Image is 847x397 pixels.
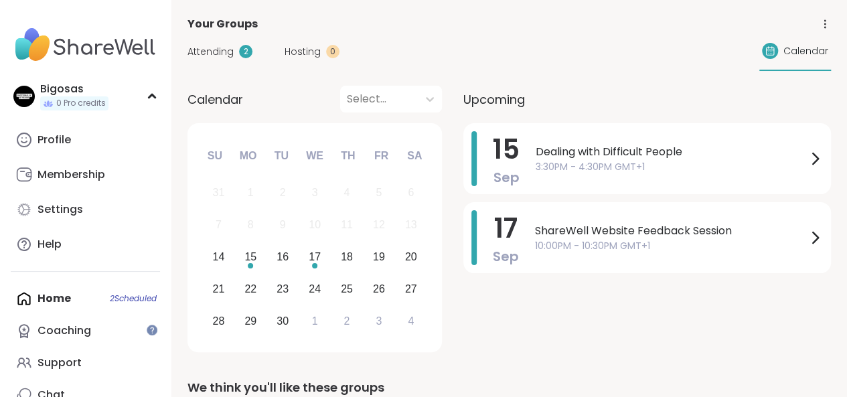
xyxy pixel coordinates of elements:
div: 3 [376,312,382,330]
div: 17 [309,248,321,266]
a: Membership [11,159,160,191]
div: Sa [400,141,429,171]
div: Support [37,355,82,370]
div: 20 [405,248,417,266]
div: Th [333,141,363,171]
div: Choose Saturday, October 4th, 2025 [396,307,425,335]
span: ShareWell Website Feedback Session [535,223,807,239]
div: 16 [277,248,289,266]
a: Support [11,347,160,379]
div: 2 [343,312,350,330]
div: Choose Sunday, September 14th, 2025 [204,243,233,272]
span: Dealing with Difficult People [536,144,807,160]
div: Not available Thursday, September 4th, 2025 [333,179,362,208]
div: 31 [212,183,224,202]
div: 1 [248,183,254,202]
div: 28 [212,312,224,330]
div: 10 [309,216,321,234]
span: Your Groups [187,16,258,32]
div: Choose Wednesday, September 17th, 2025 [301,243,329,272]
div: Choose Wednesday, September 24th, 2025 [301,274,329,303]
div: Not available Friday, September 5th, 2025 [364,179,393,208]
div: 11 [341,216,353,234]
div: Bigosas [40,82,108,96]
div: 9 [280,216,286,234]
div: Choose Tuesday, September 30th, 2025 [268,307,297,335]
span: Sep [493,168,520,187]
img: ShareWell Nav Logo [11,21,160,68]
div: Help [37,237,62,252]
div: 2 [280,183,286,202]
div: Choose Saturday, September 20th, 2025 [396,243,425,272]
span: Upcoming [463,90,525,108]
span: 10:00PM - 10:30PM GMT+1 [535,239,807,253]
div: Choose Wednesday, October 1st, 2025 [301,307,329,335]
div: Tu [266,141,296,171]
div: Settings [37,202,83,217]
div: month 2025-09 [202,177,427,337]
div: 5 [376,183,382,202]
div: Choose Saturday, September 27th, 2025 [396,274,425,303]
div: Choose Sunday, September 28th, 2025 [204,307,233,335]
img: Bigosas [13,86,35,107]
div: 24 [309,280,321,298]
div: Not available Saturday, September 6th, 2025 [396,179,425,208]
iframe: Spotlight [147,325,157,335]
div: Not available Wednesday, September 3rd, 2025 [301,179,329,208]
span: 15 [493,131,520,168]
div: Choose Friday, September 26th, 2025 [364,274,393,303]
div: 21 [212,280,224,298]
a: Coaching [11,315,160,347]
div: 4 [408,312,414,330]
div: Choose Friday, September 19th, 2025 [364,243,393,272]
div: 27 [405,280,417,298]
div: Not available Tuesday, September 2nd, 2025 [268,179,297,208]
div: 2 [239,45,252,58]
div: Not available Monday, September 8th, 2025 [236,211,265,240]
div: Choose Monday, September 22nd, 2025 [236,274,265,303]
div: Not available Sunday, September 7th, 2025 [204,211,233,240]
span: Calendar [783,44,828,58]
div: Su [200,141,230,171]
span: 3:30PM - 4:30PM GMT+1 [536,160,807,174]
div: Profile [37,133,71,147]
div: 4 [343,183,350,202]
span: Attending [187,45,234,59]
a: Settings [11,193,160,226]
div: 12 [373,216,385,234]
div: Not available Saturday, September 13th, 2025 [396,211,425,240]
div: Coaching [37,323,91,338]
div: 15 [244,248,256,266]
div: Fr [366,141,396,171]
span: 0 Pro credits [56,98,106,109]
div: Choose Monday, September 29th, 2025 [236,307,265,335]
div: 1 [312,312,318,330]
div: 3 [312,183,318,202]
div: Not available Thursday, September 11th, 2025 [333,211,362,240]
div: We think you'll like these groups [187,378,831,397]
span: Calendar [187,90,243,108]
div: Choose Tuesday, September 16th, 2025 [268,243,297,272]
div: Choose Thursday, October 2nd, 2025 [333,307,362,335]
div: 8 [248,216,254,234]
div: We [300,141,329,171]
div: 18 [341,248,353,266]
div: 6 [408,183,414,202]
div: Not available Wednesday, September 10th, 2025 [301,211,329,240]
div: Choose Monday, September 15th, 2025 [236,243,265,272]
div: Choose Friday, October 3rd, 2025 [364,307,393,335]
div: 29 [244,312,256,330]
span: Sep [493,247,519,266]
div: Membership [37,167,105,182]
span: 17 [494,210,518,247]
a: Profile [11,124,160,156]
div: Not available Friday, September 12th, 2025 [364,211,393,240]
div: Choose Sunday, September 21st, 2025 [204,274,233,303]
span: Hosting [285,45,321,59]
div: Not available Monday, September 1st, 2025 [236,179,265,208]
div: 30 [277,312,289,330]
div: Choose Thursday, September 18th, 2025 [333,243,362,272]
div: 19 [373,248,385,266]
div: Not available Sunday, August 31st, 2025 [204,179,233,208]
div: Not available Tuesday, September 9th, 2025 [268,211,297,240]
